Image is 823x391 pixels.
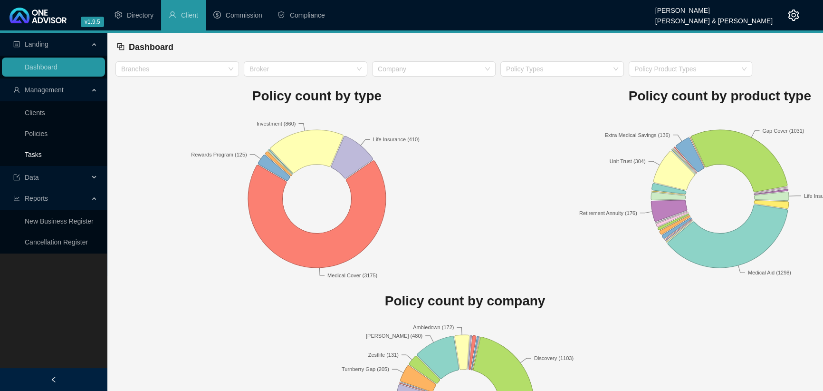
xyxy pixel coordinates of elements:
[25,130,48,137] a: Policies
[257,120,296,126] text: Investment (860)
[788,10,799,21] span: setting
[226,11,262,19] span: Commission
[13,87,20,93] span: user
[181,11,198,19] span: Client
[25,109,45,117] a: Clients
[534,355,574,361] text: Discovery (1103)
[25,217,94,225] a: New Business Register
[327,272,377,278] text: Medical Cover (3175)
[413,324,454,330] text: Ambledown (172)
[368,352,399,358] text: Zestlife (131)
[25,86,64,94] span: Management
[115,11,122,19] span: setting
[129,42,173,52] span: Dashboard
[81,17,104,27] span: v1.9.5
[366,333,422,339] text: [PERSON_NAME] (480)
[116,42,125,51] span: block
[25,151,42,158] a: Tasks
[579,210,637,215] text: Retirement Annuity (176)
[169,11,176,19] span: user
[50,376,57,383] span: left
[373,137,420,142] text: Life Insurance (410)
[655,2,773,13] div: [PERSON_NAME]
[762,127,804,133] text: Gap Cover (1031)
[13,195,20,202] span: line-chart
[748,270,791,275] text: Medical Aid (1298)
[278,11,285,19] span: safety
[115,86,518,107] h1: Policy count by type
[25,63,57,71] a: Dashboard
[13,174,20,181] span: import
[609,158,645,164] text: Unit Trust (304)
[10,8,67,23] img: 2df55531c6924b55f21c4cf5d4484680-logo-light.svg
[25,238,88,246] a: Cancellation Register
[25,40,48,48] span: Landing
[25,195,48,202] span: Reports
[127,11,153,19] span: Directory
[213,11,221,19] span: dollar
[655,13,773,23] div: [PERSON_NAME] & [PERSON_NAME]
[115,291,814,312] h1: Policy count by company
[13,41,20,48] span: profile
[342,366,389,372] text: Turnberry Gap (205)
[191,151,247,157] text: Rewards Program (125)
[25,174,39,181] span: Data
[290,11,325,19] span: Compliance
[604,132,670,137] text: Extra Medical Savings (136)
